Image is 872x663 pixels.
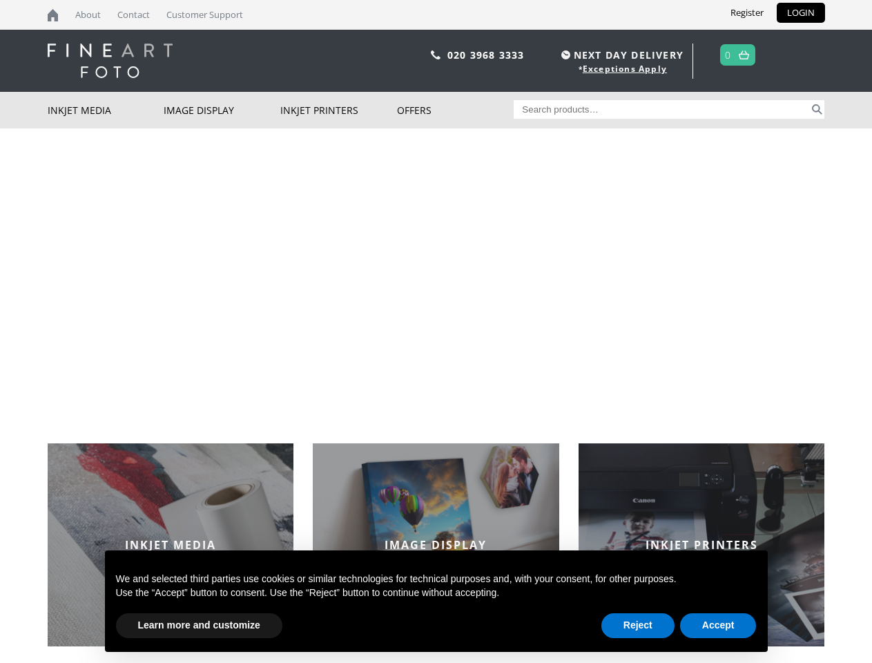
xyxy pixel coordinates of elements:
p: We and selected third parties use cookies or similar technologies for technical purposes and, wit... [116,573,757,586]
img: logo-white.svg [48,44,173,78]
img: next arrow [840,247,862,269]
button: Reject [601,613,675,638]
h2: INKJET PRINTERS [579,537,825,552]
span: NEXT DAY DELIVERY [558,47,684,63]
a: Inkjet Media [48,92,164,128]
h2: IMAGE DISPLAY [313,537,559,552]
input: Search products… [514,100,809,119]
img: time.svg [561,50,570,59]
a: Register [720,3,774,23]
h2: INKJET MEDIA [48,537,294,552]
a: Inkjet Printers [280,92,397,128]
button: Search [809,100,825,119]
p: Use the “Accept” button to consent. Use the “Reject” button to continue without accepting. [116,586,757,600]
a: 020 3968 3333 [447,48,525,61]
img: phone.svg [431,50,440,59]
a: Image Display [164,92,280,128]
div: Choose slide to display. [429,395,443,409]
a: 0 [725,45,731,65]
img: previous arrow [10,247,32,269]
a: Exceptions Apply [583,63,667,75]
a: Offers [397,92,514,128]
button: Accept [680,613,757,638]
img: basket.svg [739,50,749,59]
a: LOGIN [777,3,825,23]
button: Learn more and customize [116,613,282,638]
